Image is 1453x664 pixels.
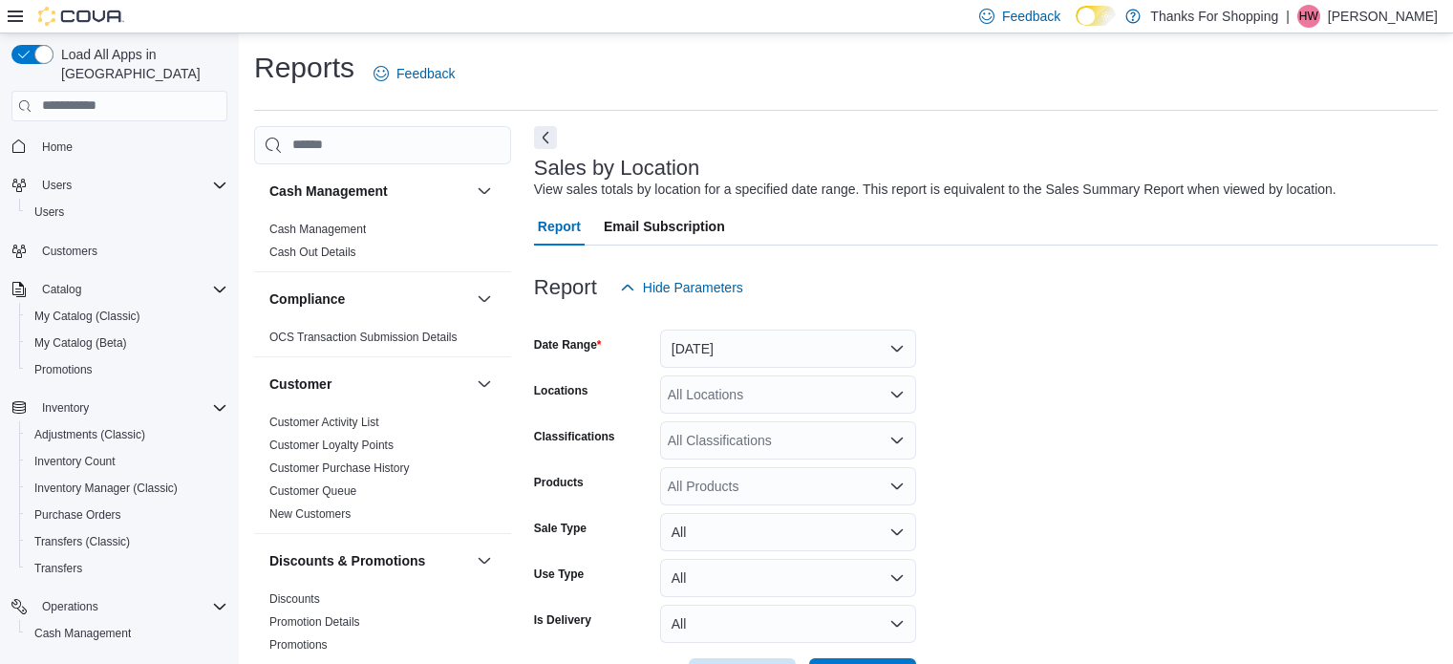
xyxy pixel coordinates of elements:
[27,622,227,645] span: Cash Management
[19,448,235,475] button: Inventory Count
[473,549,496,572] button: Discounts & Promotions
[19,555,235,582] button: Transfers
[254,411,511,533] div: Customer
[27,622,139,645] a: Cash Management
[34,481,178,496] span: Inventory Manager (Classic)
[269,330,458,345] span: OCS Transaction Submission Details
[269,416,379,429] a: Customer Activity List
[269,461,410,476] span: Customer Purchase History
[42,599,98,614] span: Operations
[269,439,394,452] a: Customer Loyalty Points
[34,335,127,351] span: My Catalog (Beta)
[27,477,185,500] a: Inventory Manager (Classic)
[19,356,235,383] button: Promotions
[19,199,235,225] button: Users
[42,139,73,155] span: Home
[660,330,916,368] button: [DATE]
[27,450,123,473] a: Inventory Count
[660,605,916,643] button: All
[534,567,584,582] label: Use Type
[34,595,106,618] button: Operations
[612,268,751,307] button: Hide Parameters
[604,207,725,246] span: Email Subscription
[269,637,328,653] span: Promotions
[27,530,227,553] span: Transfers (Classic)
[27,305,148,328] a: My Catalog (Classic)
[34,174,79,197] button: Users
[42,178,72,193] span: Users
[53,45,227,83] span: Load All Apps in [GEOGRAPHIC_DATA]
[19,303,235,330] button: My Catalog (Classic)
[538,207,581,246] span: Report
[34,239,227,263] span: Customers
[27,450,227,473] span: Inventory Count
[366,54,462,93] a: Feedback
[27,305,227,328] span: My Catalog (Classic)
[4,172,235,199] button: Users
[4,593,235,620] button: Operations
[660,559,916,597] button: All
[42,244,97,259] span: Customers
[269,375,469,394] button: Customer
[269,415,379,430] span: Customer Activity List
[19,528,235,555] button: Transfers (Classic)
[534,612,591,628] label: Is Delivery
[1150,5,1278,28] p: Thanks For Shopping
[34,278,227,301] span: Catalog
[27,557,227,580] span: Transfers
[34,174,227,197] span: Users
[27,423,227,446] span: Adjustments (Classic)
[269,551,469,570] button: Discounts & Promotions
[534,157,700,180] h3: Sales by Location
[473,288,496,311] button: Compliance
[269,507,351,521] a: New Customers
[254,326,511,356] div: Compliance
[269,245,356,260] span: Cash Out Details
[19,330,235,356] button: My Catalog (Beta)
[534,521,587,536] label: Sale Type
[27,557,90,580] a: Transfers
[27,503,129,526] a: Purchase Orders
[269,182,469,201] button: Cash Management
[643,278,743,297] span: Hide Parameters
[269,375,331,394] h3: Customer
[269,223,366,236] a: Cash Management
[269,591,320,607] span: Discounts
[534,429,615,444] label: Classifications
[534,180,1336,200] div: View sales totals by location for a specified date range. This report is equivalent to the Sales ...
[34,240,105,263] a: Customers
[534,126,557,149] button: Next
[269,461,410,475] a: Customer Purchase History
[269,438,394,453] span: Customer Loyalty Points
[34,561,82,576] span: Transfers
[34,278,89,301] button: Catalog
[1002,7,1060,26] span: Feedback
[27,358,227,381] span: Promotions
[269,222,366,237] span: Cash Management
[889,387,905,402] button: Open list of options
[27,423,153,446] a: Adjustments (Classic)
[254,49,354,87] h1: Reports
[34,396,96,419] button: Inventory
[269,289,345,309] h3: Compliance
[1299,5,1318,28] span: HW
[34,534,130,549] span: Transfers (Classic)
[269,483,356,499] span: Customer Queue
[269,551,425,570] h3: Discounts & Promotions
[4,276,235,303] button: Catalog
[4,237,235,265] button: Customers
[42,282,81,297] span: Catalog
[1328,5,1438,28] p: [PERSON_NAME]
[269,289,469,309] button: Compliance
[27,503,227,526] span: Purchase Orders
[38,7,124,26] img: Cova
[889,479,905,494] button: Open list of options
[34,309,140,324] span: My Catalog (Classic)
[34,135,227,159] span: Home
[889,433,905,448] button: Open list of options
[473,180,496,203] button: Cash Management
[269,246,356,259] a: Cash Out Details
[1297,5,1320,28] div: Hannah Waugh
[19,620,235,647] button: Cash Management
[34,595,227,618] span: Operations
